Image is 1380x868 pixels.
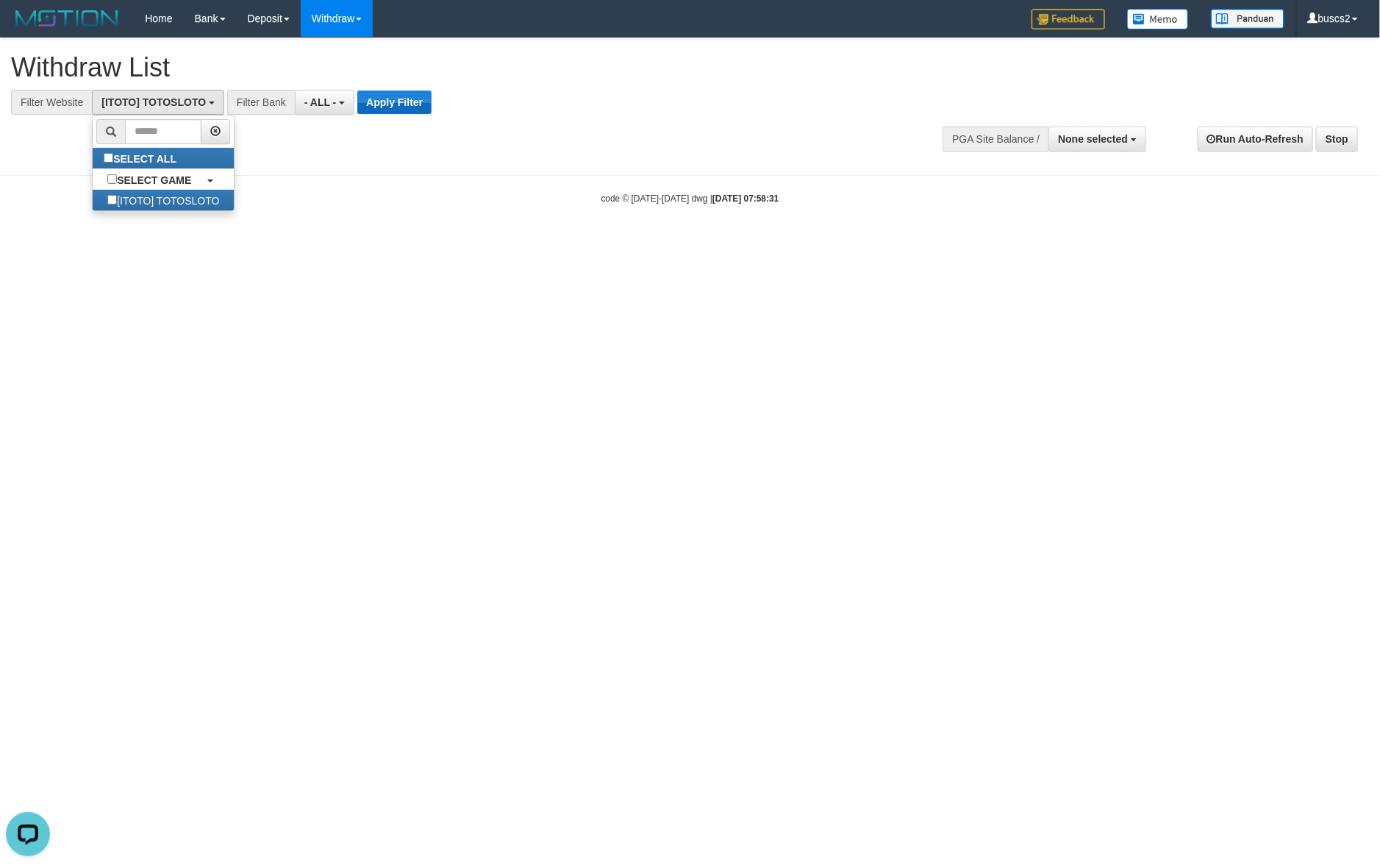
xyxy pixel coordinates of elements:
[104,153,113,163] input: SELECT ALL
[11,53,905,82] h1: Withdraw List
[1048,127,1146,152] button: None selected
[107,174,117,184] input: SELECT GAME
[101,96,206,108] span: [ITOTO] TOTOSLOTO
[11,7,123,29] img: MOTION_logo.png
[93,169,234,190] a: SELECT GAME
[1316,127,1358,152] a: Stop
[943,127,1048,152] div: PGA Site Balance /
[1127,9,1189,29] img: Button%20Memo.svg
[92,90,224,115] button: [ITOTO] TOTOSLOTO
[304,96,337,108] span: - ALL -
[227,90,295,115] div: Filter Bank
[295,90,354,115] button: - ALL -
[1211,9,1284,29] img: panduan.png
[11,90,92,115] div: Filter Website
[93,148,191,168] label: SELECT ALL
[1032,9,1105,29] img: Feedback.jpg
[601,193,779,204] small: code © [DATE]-[DATE] dwg |
[93,190,234,210] label: [ITOTO] TOTOSLOTO
[1058,133,1128,145] span: None selected
[6,6,50,50] button: Open LiveChat chat widget
[107,195,117,204] input: [ITOTO] TOTOSLOTO
[712,193,779,204] strong: [DATE] 07:58:31
[1198,127,1313,152] a: Run Auto-Refresh
[117,174,191,186] b: SELECT GAME
[357,90,432,114] button: Apply Filter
